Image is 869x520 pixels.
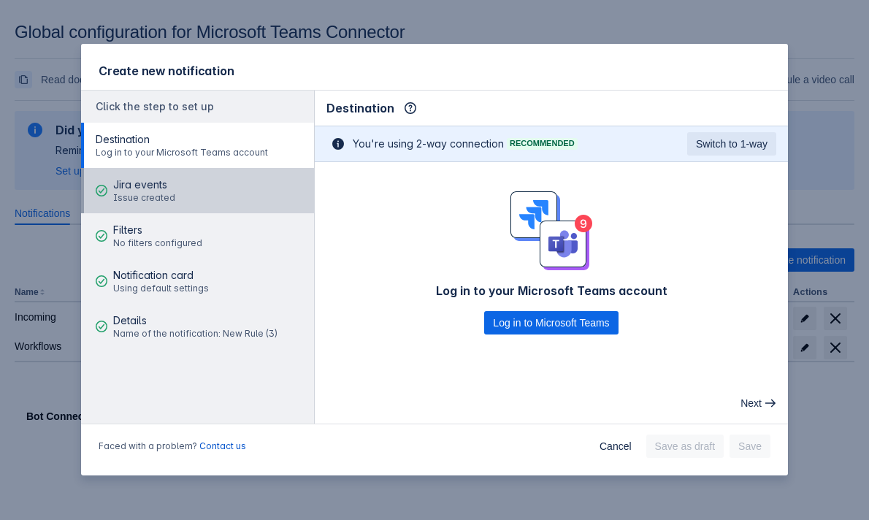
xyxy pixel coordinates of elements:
[591,435,640,458] button: Cancel
[96,321,107,332] span: good
[96,275,107,287] span: good
[113,283,209,294] span: Using default settings
[493,311,609,334] span: Log in to Microsoft Teams
[99,64,234,78] span: Create new notification
[113,237,202,249] span: No filters configured
[738,435,762,458] span: Save
[99,440,246,452] span: Faced with a problem?
[646,435,724,458] button: Save as draft
[96,147,268,158] span: Log in to your Microsoft Teams account
[96,132,268,147] span: Destination
[113,192,175,204] span: Issue created
[199,440,246,451] a: Contact us
[113,328,277,340] span: Name of the notification: New Rule (3)
[96,100,214,112] span: Click the step to set up
[655,435,716,458] span: Save as draft
[600,435,632,458] span: Cancel
[436,282,667,299] span: Log in to your Microsoft Teams account
[353,137,504,151] span: You're using 2-way connection
[732,391,782,415] button: Next
[484,311,618,334] button: Log in to Microsoft Teams
[113,268,209,283] span: Notification card
[730,435,770,458] button: Save
[113,223,202,237] span: Filters
[113,313,277,328] span: Details
[740,391,762,415] span: Next
[326,99,394,117] span: Destination
[696,132,767,156] span: Switch to 1-way
[687,132,776,156] button: Switch to 1-way
[507,139,578,148] span: Recommended
[96,230,107,242] span: good
[113,177,175,192] span: Jira events
[96,185,107,196] span: good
